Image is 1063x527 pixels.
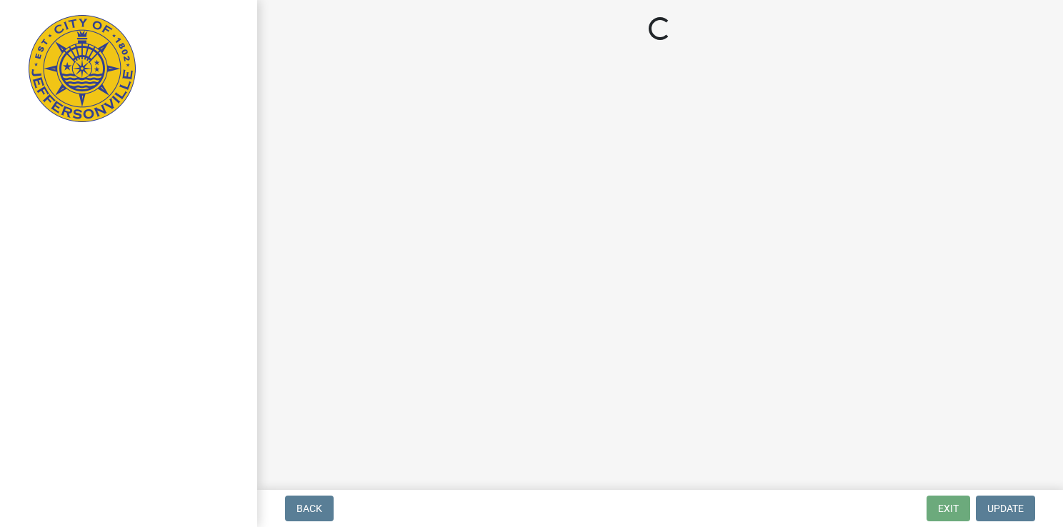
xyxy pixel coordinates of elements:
[987,503,1024,514] span: Update
[296,503,322,514] span: Back
[927,496,970,521] button: Exit
[29,15,136,122] img: City of Jeffersonville, Indiana
[976,496,1035,521] button: Update
[285,496,334,521] button: Back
